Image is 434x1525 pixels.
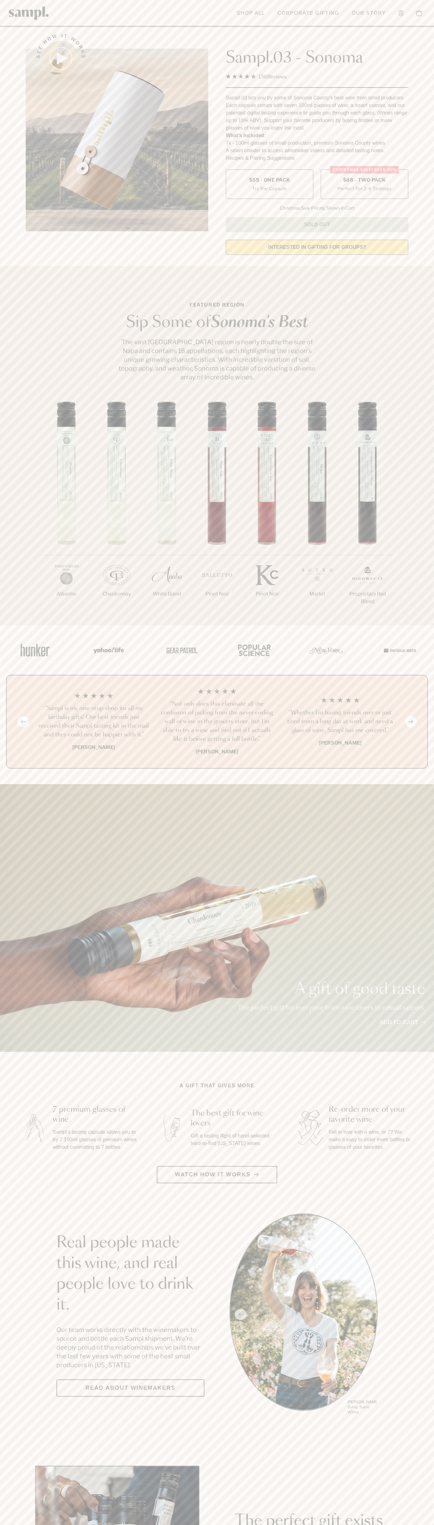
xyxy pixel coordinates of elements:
li: 6 / 7 [292,402,342,618]
span: $88 - Two Pack [343,177,386,184]
p: White Blend [142,590,192,598]
li: A smart coaster to access winemaker videos and detailed tasting notes. [226,147,408,154]
img: Artboard_1_c8cd28af-0030-4af1-819c-248e302c7f06_x450.png [16,637,54,664]
img: Sampl logo [9,6,49,20]
li: 7 / 7 [342,402,393,625]
h1: Sampl.03 - Sonoma [226,49,408,67]
h3: “Not only does this eliminate all the confusion of picking from the never ending wall of wine in ... [161,700,274,744]
h2: Real people made this wine, and real people love to drink it. [56,1233,204,1315]
p: The vast [GEOGRAPHIC_DATA] region is nearly double the size of Napa and contains 18 appellations,... [117,338,317,382]
img: Artboard_3_0b291449-6e8c-4d07-b2c2-3f3601a19cd1_x450.png [307,637,345,664]
img: Artboard_7_5b34974b-f019-449e-91fb-745f8d0877ee_x450.png [380,637,418,664]
a: Add to cart [379,1018,425,1027]
a: interested in gifting for groups? [226,240,408,255]
li: 5 / 7 [242,402,292,618]
b: [PERSON_NAME] [196,749,238,755]
img: Artboard_5_7fdae55a-36fd-43f7-8bfd-f74a06a2878e_x450.png [162,637,199,664]
div: Sampl.03 lets you try some of Sonoma County's best wine from small producers. Each capsule comes ... [226,94,408,132]
p: Proprietary Red Blend [342,590,393,605]
h2: A gift that gives more [180,1082,255,1089]
h3: “Whether I'm having friends over or just tired from a long day at work and need a glass of wine, ... [283,709,397,735]
li: 2 / 7 [92,402,142,618]
p: Our team works directly with the winemakers to source and bottle each Sampl shipment. We’re deepl... [56,1325,204,1369]
p: Chardonnay [92,590,142,598]
li: 1 / 7 [41,402,92,618]
p: Pinot Noir [242,590,292,598]
h3: The best gift for wine lovers [191,1108,276,1128]
h2: Sip Some of [117,315,317,330]
em: Sonoma's Best [211,315,308,330]
img: Artboard_4_28b4d326-c26e-48f9-9c80-911f17d6414e_x450.png [235,637,272,664]
h3: Re-order more of your favorite wine [329,1105,414,1125]
span: 136 [258,74,267,80]
li: 4 / 7 [192,402,242,618]
button: Previous slide [17,716,29,727]
li: 1 / 4 [37,688,151,756]
li: 2 / 4 [161,688,274,756]
div: slide 1 [230,1213,378,1415]
p: The perfect gift for everyone from wine lovers to casual sippers. [238,1003,425,1012]
small: Perfect For 2-4 Tastings [337,185,391,192]
p: Albarino [41,590,92,598]
b: [PERSON_NAME] [72,744,115,750]
img: Sampl.03 - Sonoma [26,49,208,231]
p: [PERSON_NAME] Sutro, Sutro Wines [347,1399,378,1415]
button: Next slide [405,716,417,727]
button: Watch how it works [157,1166,277,1183]
a: Our Story [349,6,389,20]
p: A gift of good taste [238,982,425,997]
small: Try the Capsule [252,185,287,192]
li: Christmas Sale Pricing Shown In Cart [277,205,357,211]
p: Merlot [292,590,342,598]
h3: “Sampl is my one-stop shop for all my birthday gifts! Our best friends just received their Sampl ... [37,704,151,739]
span: $55 - One Pack [249,177,290,184]
div: 136Reviews [226,72,287,81]
li: 3 / 7 [142,402,192,618]
li: 3 / 4 [283,688,397,756]
strong: What’s Included: [226,133,266,138]
p: Gift a tasting flight of hand-selected, hard-to-find [US_STATE] wines. [191,1132,276,1147]
button: Sold Out [226,217,408,232]
span: Reviews [267,74,287,80]
b: [PERSON_NAME] [319,740,362,746]
p: Pinot Noir [192,590,242,598]
div: Christmas SALE! Save 20% [330,166,399,174]
button: See how it works [43,41,78,76]
a: Read about Winemakers [56,1379,204,1397]
p: Featured Region [117,301,317,309]
li: Recipes & Pairing Suggestions [226,154,408,162]
ul: carousel [230,1213,378,1415]
li: 7x - 100ml glasses of small production, premium Sonoma County wines [226,139,408,147]
p: Sampl's tasting capsule allows you to try 7 100ml glasses of premium wines without committing to ... [53,1128,138,1151]
h3: 7 premium glasses of wine [53,1105,138,1125]
img: Artboard_6_04f9a106-072f-468a-bdd7-f11783b05722_x450.png [89,637,127,664]
a: Corporate Gifting [274,6,342,20]
a: Shop All [234,6,268,20]
p: Fall in love with a wine, or 7? We make it easy to order more bottles or glasses of your favorites. [329,1128,414,1151]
